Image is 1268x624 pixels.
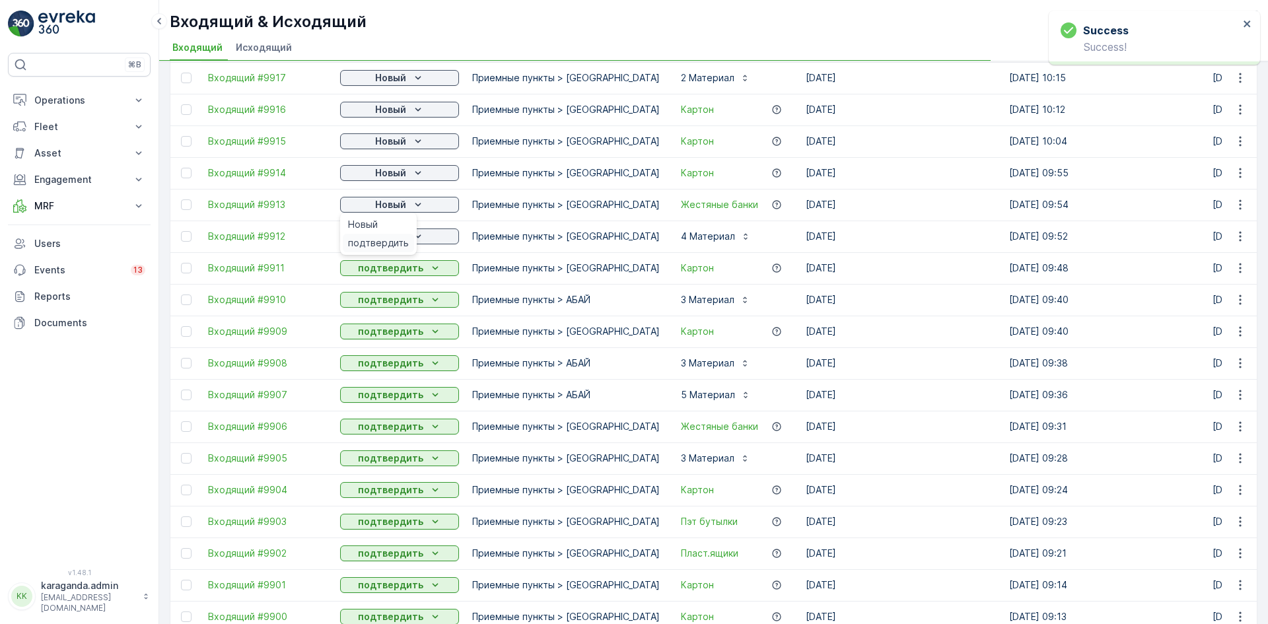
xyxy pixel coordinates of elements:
td: Приемные пункты > [GEOGRAPHIC_DATA] [466,569,666,601]
td: [DATE] 09:24 [1003,474,1206,506]
p: 5 Материал [681,388,735,401]
td: [DATE] 10:15 [1003,62,1206,94]
a: Входящий #9908 [208,357,327,370]
span: Входящий #9909 [208,325,327,338]
p: Fleet [34,120,124,133]
p: 13 [133,265,143,275]
td: [DATE] [799,284,1003,316]
td: Приемные пункты > [GEOGRAPHIC_DATA] [466,189,666,221]
td: Приемные пункты > [GEOGRAPHIC_DATA] [466,506,666,537]
span: Картон [681,325,714,338]
div: Toggle Row Selected [181,104,192,115]
div: Toggle Row Selected [181,485,192,495]
a: Картон [681,261,714,275]
td: Приемные пункты > АБАЙ [466,379,666,411]
div: Toggle Row Selected [181,295,192,305]
span: Пэт бутылки [681,515,738,528]
span: Входящий #9915 [208,135,327,148]
td: Приемные пункты > [GEOGRAPHIC_DATA] [466,411,666,442]
p: подтвердить [358,325,423,338]
ul: Новый [340,213,417,255]
td: Приемные пункты > [GEOGRAPHIC_DATA] [466,62,666,94]
div: Toggle Row Selected [181,168,192,178]
span: подтвердить [348,236,409,250]
span: Входящий #9902 [208,547,327,560]
td: Приемные пункты > [GEOGRAPHIC_DATA] [466,221,666,252]
p: подтвердить [358,610,423,623]
div: Toggle Row Selected [181,421,192,432]
p: подтвердить [358,293,423,306]
div: Toggle Row Selected [181,263,192,273]
td: [DATE] [799,221,1003,252]
p: подтвердить [358,261,423,275]
p: подтвердить [358,483,423,497]
span: Картон [681,483,714,497]
span: Жестяные банки [681,198,758,211]
p: подтвердить [358,515,423,528]
div: Toggle Row Selected [181,326,192,337]
p: Engagement [34,173,124,186]
a: Жестяные банки [681,420,758,433]
p: 3 Материал [681,357,734,370]
td: [DATE] 09:52 [1003,221,1206,252]
a: Reports [8,283,151,310]
td: [DATE] 09:28 [1003,442,1206,474]
div: KK [11,586,32,607]
p: MRF [34,199,124,213]
a: Events13 [8,257,151,283]
p: подтвердить [358,452,423,465]
button: подтвердить [340,482,459,498]
p: подтвердить [358,420,423,433]
a: Картон [681,578,714,592]
a: Входящий #9916 [208,103,327,116]
span: Картон [681,103,714,116]
a: Входящий #9913 [208,198,327,211]
div: Toggle Row Selected [181,611,192,622]
button: MRF [8,193,151,219]
td: [DATE] [799,474,1003,506]
td: [DATE] [799,537,1003,569]
p: Новый [375,103,406,116]
a: Входящий #9912 [208,230,327,243]
td: [DATE] 09:36 [1003,379,1206,411]
td: [DATE] [799,125,1003,157]
div: Toggle Row Selected [181,358,192,368]
a: Входящий #9910 [208,293,327,306]
p: ⌘B [128,59,141,70]
td: [DATE] [799,411,1003,442]
a: Входящий #9905 [208,452,327,465]
td: [DATE] 09:40 [1003,284,1206,316]
span: Картон [681,135,714,148]
div: Toggle Row Selected [181,390,192,400]
span: Входящий #9914 [208,166,327,180]
p: 3 Материал [681,293,734,306]
span: Пласт.ящики [681,547,738,560]
p: подтвердить [358,547,423,560]
div: Toggle Row Selected [181,73,192,83]
p: Events [34,263,123,277]
button: подтвердить [340,577,459,593]
button: подтвердить [340,292,459,308]
a: Входящий #9907 [208,388,327,401]
td: [DATE] [799,379,1003,411]
p: [EMAIL_ADDRESS][DOMAIN_NAME] [41,592,136,613]
a: Входящий #9911 [208,261,327,275]
td: Приемные пункты > [GEOGRAPHIC_DATA] [466,125,666,157]
td: Приемные пункты > [GEOGRAPHIC_DATA] [466,316,666,347]
a: Входящий #9906 [208,420,327,433]
span: Исходящий [236,41,292,54]
button: Новый [340,102,459,118]
div: Toggle Row Selected [181,453,192,464]
td: [DATE] 10:04 [1003,125,1206,157]
td: [DATE] [799,252,1003,284]
td: Приемные пункты > [GEOGRAPHIC_DATA] [466,474,666,506]
span: Входящий #9917 [208,71,327,85]
span: Входящий #9904 [208,483,327,497]
p: Входящий & Исходящий [170,11,367,32]
a: Users [8,230,151,257]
